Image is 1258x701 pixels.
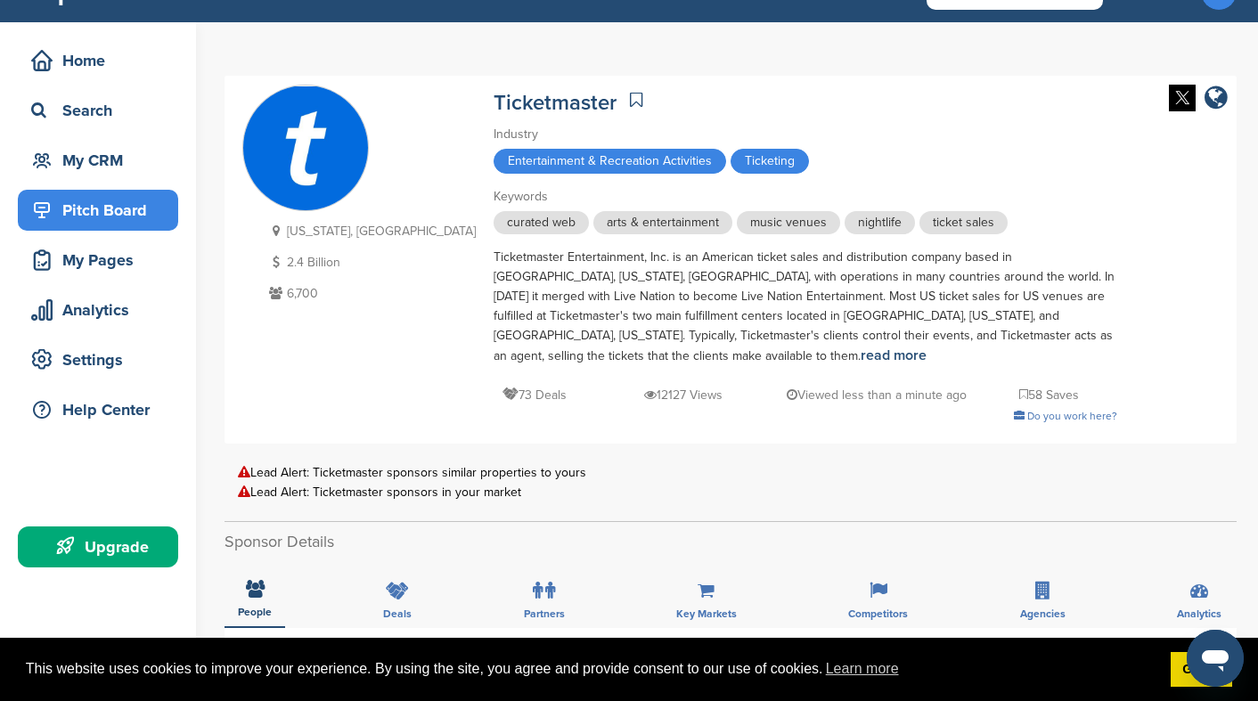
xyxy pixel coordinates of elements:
[731,149,809,174] span: Ticketing
[27,144,178,176] div: My CRM
[823,656,902,682] a: learn more about cookies
[1187,630,1244,687] iframe: Button to launch messaging window
[26,656,1156,682] span: This website uses cookies to improve your experience. By using the site, you agree and provide co...
[243,86,368,211] img: Sponsorpitch & Ticketmaster
[1027,410,1117,422] span: Do you work here?
[18,240,178,281] a: My Pages
[27,394,178,426] div: Help Center
[1014,410,1117,422] a: Do you work here?
[18,190,178,231] a: Pitch Board
[27,194,178,226] div: Pitch Board
[18,40,178,81] a: Home
[265,282,476,305] p: 6,700
[494,187,1117,207] div: Keywords
[644,384,723,406] p: 12127 Views
[494,125,1117,144] div: Industry
[265,220,476,242] p: [US_STATE], [GEOGRAPHIC_DATA]
[238,466,1223,479] div: Lead Alert: Ticketmaster sponsors similar properties to yours
[502,384,567,406] p: 73 Deals
[27,294,178,326] div: Analytics
[919,211,1008,234] span: ticket sales
[1177,608,1221,619] span: Analytics
[27,94,178,126] div: Search
[383,608,412,619] span: Deals
[238,485,1223,499] div: Lead Alert: Ticketmaster sponsors in your market
[861,346,927,364] a: read more
[225,530,1237,554] h2: Sponsor Details
[848,608,908,619] span: Competitors
[1019,384,1079,406] p: 58 Saves
[1171,652,1232,688] a: dismiss cookie message
[265,251,476,273] p: 2.4 Billion
[18,339,178,380] a: Settings
[494,211,589,234] span: curated web
[27,344,178,376] div: Settings
[494,149,726,174] span: Entertainment & Recreation Activities
[524,608,565,619] span: Partners
[494,90,617,116] a: Ticketmaster
[27,531,178,563] div: Upgrade
[1205,85,1228,114] a: company link
[27,244,178,276] div: My Pages
[1020,608,1066,619] span: Agencies
[1169,85,1196,111] img: Twitter white
[787,384,967,406] p: Viewed less than a minute ago
[18,140,178,181] a: My CRM
[593,211,732,234] span: arts & entertainment
[737,211,840,234] span: music venues
[845,211,915,234] span: nightlife
[18,389,178,430] a: Help Center
[18,526,178,567] a: Upgrade
[494,248,1117,366] div: Ticketmaster Entertainment, Inc. is an American ticket sales and distribution company based in [G...
[18,90,178,131] a: Search
[676,608,737,619] span: Key Markets
[27,45,178,77] div: Home
[18,289,178,330] a: Analytics
[238,607,272,617] span: People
